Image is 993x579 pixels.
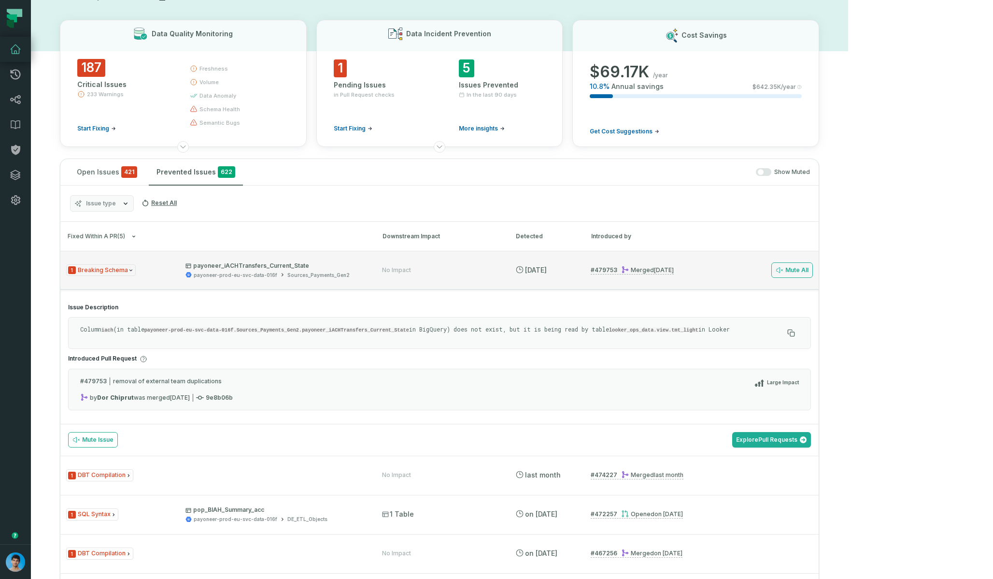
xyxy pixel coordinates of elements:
div: DE_ETL_Objects [287,516,327,523]
span: critical issues and errors combined [121,166,137,178]
span: semantic bugs [199,119,240,127]
relative-time: Jul 29, 2025, 11:50 AM GMT+3 [525,549,557,557]
relative-time: Aug 31, 2025, 9:51 AM GMT+3 [525,471,561,479]
div: by was merged [80,394,190,401]
span: Severity [68,266,76,274]
span: Start Fixing [334,125,366,132]
img: avatar of Omri Ildis [6,552,25,572]
div: Issues Prevented [459,80,545,90]
span: 622 [218,166,235,178]
div: No Impact [382,266,411,274]
a: Start Fixing [334,125,372,132]
span: Issue Type [66,548,133,560]
span: in Pull Request checks [334,91,395,99]
div: No Impact [382,550,411,557]
span: Get Cost Suggestions [590,128,653,135]
div: Detected [516,232,574,241]
h3: Data Incident Prevention [406,29,491,39]
div: Show Muted [247,168,810,176]
div: Introduced by [591,232,678,241]
relative-time: Jul 29, 2025, 11:50 AM GMT+3 [654,550,682,557]
a: Start Fixing [77,125,116,132]
span: /year [653,72,668,79]
h3: Cost Savings [681,30,727,40]
span: volume [199,78,219,86]
h3: Data Quality Monitoring [152,29,233,39]
h4: Issue Description [68,304,811,311]
relative-time: Sep 14, 2025, 9:02 AM GMT+3 [170,394,190,401]
span: Fixed within a PR ( 5 ) [68,233,125,240]
code: payoneer-prod-eu-svc-data-016f.Sources_Payments_Gen2.payoneer_iACHTransfers_Current_State [144,327,409,333]
button: Issue type [70,195,134,212]
div: No Impact [382,471,411,479]
span: 10.8 % [590,82,610,91]
span: data anomaly [199,92,236,100]
relative-time: Sep 14, 2025, 9:02 AM GMT+3 [654,266,674,274]
button: Fixed within a PR(5) [68,233,365,240]
span: Issue type [86,200,116,207]
a: #472257Opened[DATE] 11:13:04 AM [591,510,683,519]
span: $ 69.17K [590,62,649,82]
h4: Introduced Pull Request [68,355,811,363]
code: looker_ops_data.view.tmt_light [609,327,698,333]
relative-time: Aug 18, 2025, 11:13 AM GMT+3 [654,510,683,518]
span: In the last 90 days [467,91,517,99]
relative-time: Sep 14, 2025, 9:02 AM GMT+3 [525,266,547,274]
a: Get Cost Suggestions [590,128,659,135]
div: Pending Issues [334,80,420,90]
span: Annual savings [611,82,664,91]
div: payoneer-prod-eu-svc-data-016f [194,272,277,279]
span: $ 642.35K /year [752,83,796,91]
span: Start Fixing [77,125,109,132]
button: Mute Issue [68,432,118,448]
button: Cost Savings$69.17K/year10.8%Annual savings$642.35K/yearGet Cost Suggestions [572,20,819,147]
span: More insights [459,125,498,132]
span: 5 [459,59,474,77]
relative-time: Aug 18, 2025, 11:13 AM GMT+3 [525,510,557,518]
button: Data Incident Prevention1Pending Issuesin Pull Request checksStart Fixing5Issues PreventedIn the ... [316,20,563,147]
span: Issue Type [66,469,133,481]
a: ExplorePull Requests [732,432,811,448]
span: 187 [77,59,105,77]
p: Column (in table in BigQuery) does not exist, but it is being read by table in Looker [80,325,783,334]
span: Severity [68,511,76,519]
button: Prevented Issues [149,159,243,185]
span: Severity [68,472,76,479]
p: payoneer_iACHTransfers_Current_State [185,262,365,270]
span: schema health [199,105,240,113]
button: Data Quality Monitoring187Critical Issues233 WarningsStart Fixingfreshnessvolumedata anomalyschem... [60,20,307,147]
button: Reset All [138,195,181,211]
span: Large Impact [767,379,799,386]
span: Severity [68,550,76,558]
p: pop_BIAH_Summary_acc [185,506,365,514]
button: Open Issues [69,159,145,185]
span: 9e8b06b [196,394,233,401]
button: Mute All [771,262,813,278]
div: Merged [621,471,683,478]
a: #467256Merged[DATE] 11:50:20 AM [591,549,682,558]
strong: Dor Chiprut (dorch@payoneer.com) [97,394,134,401]
div: removal of external team duplications [80,377,799,393]
div: Critical Issues [77,80,172,89]
strong: # 479753 [80,377,107,385]
div: payoneer-prod-eu-svc-data-016f [194,516,277,523]
div: Downstream Impact [383,232,498,241]
span: 233 Warnings [87,90,124,98]
span: Issue Type [66,264,136,276]
div: Merged [621,266,674,274]
div: Sources_Payments_Gen2 [287,272,350,279]
span: 1 Table [382,509,414,519]
div: Merged [621,550,682,557]
div: Opened [621,510,683,518]
a: More insights [459,125,505,132]
a: #474227Merged[DATE] 9:51:56 AM [591,471,683,479]
code: iach [101,327,113,333]
span: freshness [199,65,228,72]
a: #479753Merged[DATE] 9:02:25 AM [591,266,674,275]
relative-time: Aug 31, 2025, 9:51 AM GMT+3 [654,471,683,478]
div: Tooltip anchor [11,531,19,540]
span: 1 [334,59,347,77]
span: Issue Type [66,508,118,521]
